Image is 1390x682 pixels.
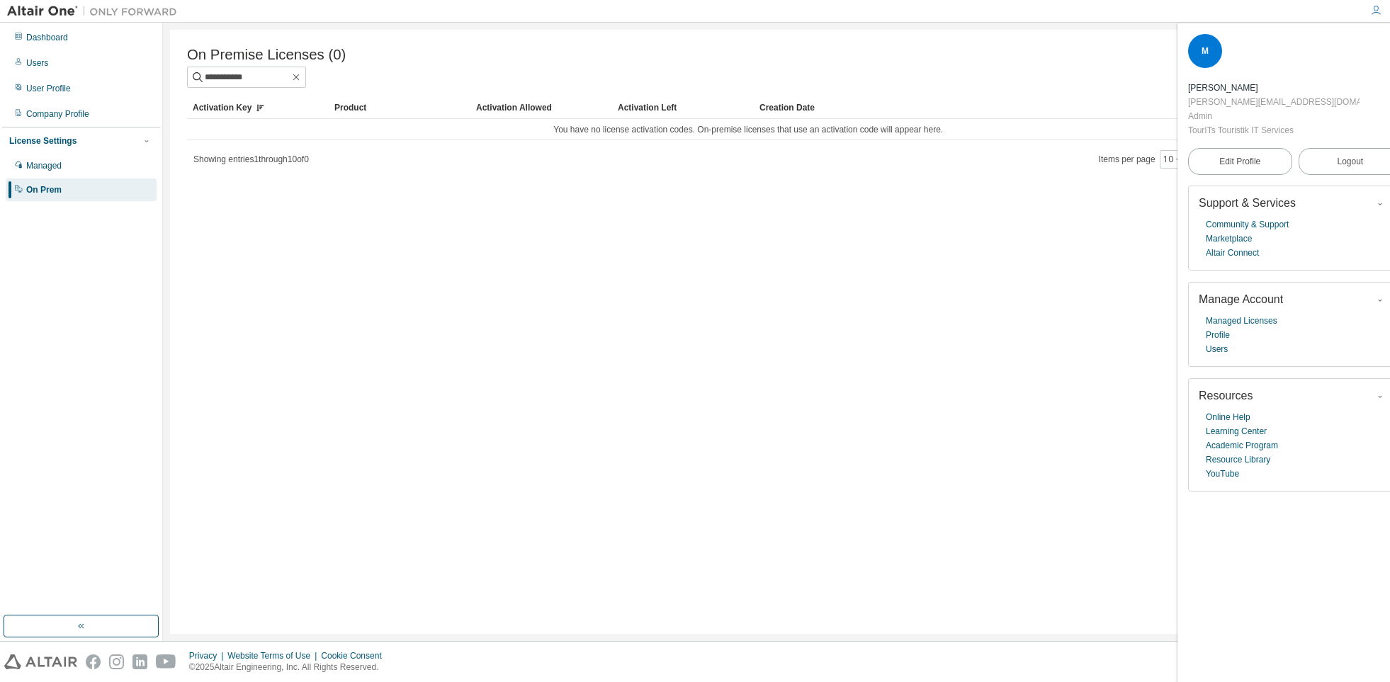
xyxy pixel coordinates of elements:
div: Activation Left [618,96,748,119]
a: Altair Connect [1206,246,1259,260]
a: Managed Licenses [1206,314,1277,328]
span: On Premise Licenses (0) [187,47,346,63]
span: Manage Account [1199,293,1283,305]
a: Academic Program [1206,438,1278,453]
img: instagram.svg [109,654,124,669]
img: youtube.svg [156,654,176,669]
span: Resources [1199,390,1253,402]
div: TourITs Touristik IT Services [1188,123,1360,137]
div: Managed [26,160,62,171]
div: License Settings [9,135,77,147]
div: Privacy [189,650,227,661]
div: Martina Kretschmer [1188,81,1360,95]
div: Creation Date [759,96,1304,119]
div: Activation Allowed [476,96,606,119]
span: Showing entries 1 through 10 of 0 [193,154,309,164]
td: You have no license activation codes. On-premise licenses that use an activation code will appear... [187,119,1309,140]
div: Admin [1188,109,1360,123]
span: Items per page [1099,150,1186,169]
span: Support & Services [1199,197,1296,209]
a: YouTube [1206,467,1239,481]
a: Online Help [1206,410,1250,424]
a: Resource Library [1206,453,1270,467]
div: Cookie Consent [321,650,390,661]
button: 10 [1163,154,1182,165]
img: facebook.svg [86,654,101,669]
img: Altair One [7,4,184,18]
div: Product [334,96,465,119]
span: M [1202,46,1209,56]
img: linkedin.svg [132,654,147,669]
img: altair_logo.svg [4,654,77,669]
div: Users [26,57,48,69]
div: User Profile [26,83,71,94]
span: Edit Profile [1219,156,1260,167]
div: Activation Key [193,96,323,119]
div: On Prem [26,184,62,195]
div: Dashboard [26,32,68,43]
div: Website Terms of Use [227,650,321,661]
a: Community & Support [1206,217,1289,232]
a: Users [1206,342,1228,356]
a: Learning Center [1206,424,1267,438]
a: Marketplace [1206,232,1252,246]
a: Edit Profile [1188,148,1292,175]
div: [PERSON_NAME][EMAIL_ADDRESS][DOMAIN_NAME] [1188,95,1360,109]
div: Company Profile [26,108,89,120]
span: Logout [1337,154,1363,169]
p: © 2025 Altair Engineering, Inc. All Rights Reserved. [189,661,390,674]
a: Profile [1206,328,1230,342]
